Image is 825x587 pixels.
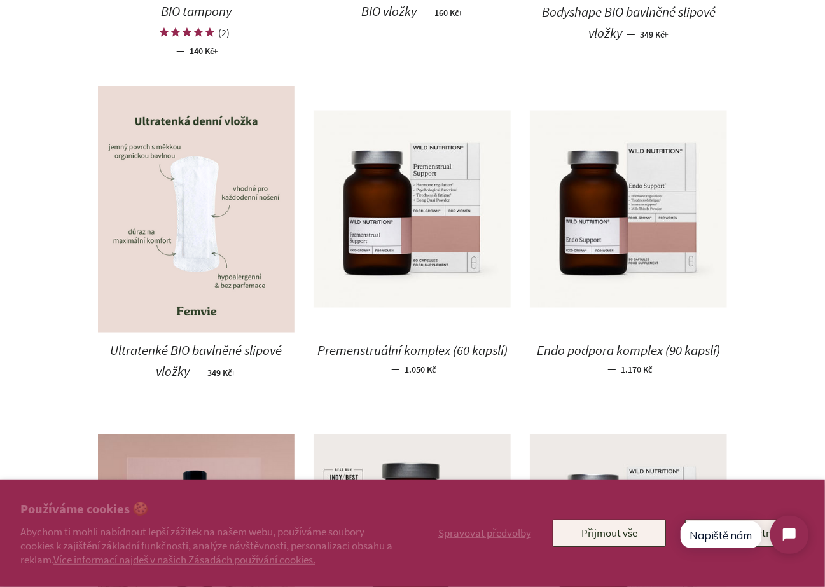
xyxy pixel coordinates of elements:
[438,526,531,540] span: Spravovat předvolby
[434,7,463,18] span: 160 Kč
[361,3,417,20] span: BIO vložky
[20,500,396,518] h2: Používáme cookies 🍪
[53,553,315,567] a: Více informací najdeš v našich Zásadách používání cookies.
[607,363,616,376] span: —
[640,29,669,40] span: 349 Kč
[176,43,185,57] span: —
[161,3,232,20] span: BIO tampony
[218,26,230,39] div: (2)
[542,3,716,41] span: Bodyshape BIO bavlněné slipové vložky
[314,333,511,387] a: Premenstruální komplex (60 kapslí) — 1.050 Kč
[317,342,508,359] span: Premenstruální komplex (60 kapslí)
[98,333,295,391] a: Ultratenké BIO bavlněné slipové vložky — 349 Kč
[405,364,436,376] span: 1.050 Kč
[194,366,203,380] span: —
[530,333,727,387] a: Endo podpora komplex (90 kapslí) — 1.170 Kč
[391,363,400,376] span: —
[436,520,534,546] button: Spravovat předvolby
[110,342,282,380] span: Ultratenké BIO bavlněné slipové vložky
[207,368,236,379] span: 349 Kč
[627,27,635,41] span: —
[20,525,396,567] p: Abychom ti mohli nabídnout lepší zážitek na našem webu, používáme soubory cookies k zajištění zák...
[190,45,218,57] span: 140 Kč
[537,342,720,359] span: Endo podpora komplex (90 kapslí)
[553,520,666,546] button: Přijmout vše
[669,505,819,565] iframe: Tidio Chat
[621,364,652,376] span: 1.170 Kč
[421,5,430,19] span: —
